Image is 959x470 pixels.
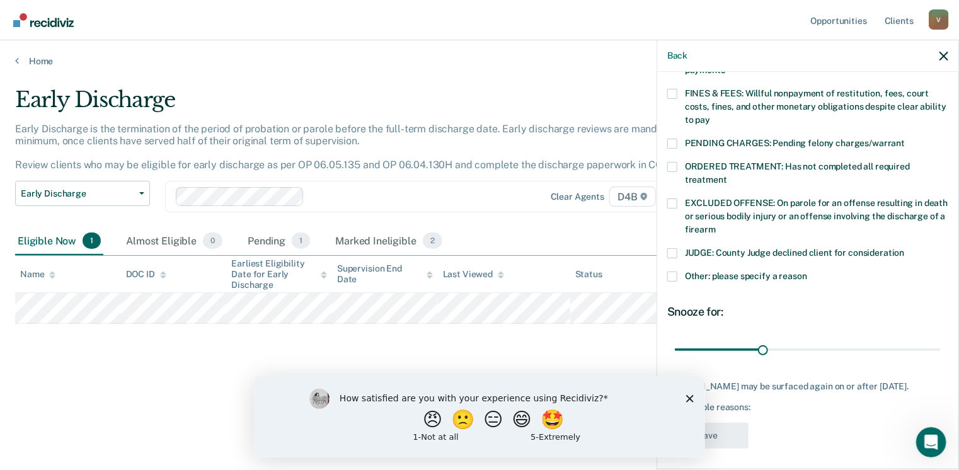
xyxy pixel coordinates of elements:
[609,186,655,207] span: D4B
[126,269,166,280] div: DOC ID
[21,188,134,199] span: Early Discharge
[551,192,604,202] div: Clear agents
[685,198,948,234] span: EXCLUDED OFFENSE: On parole for an offense resulting in death or serious bodily injury or an offe...
[929,9,949,30] div: V
[667,402,948,413] div: Not eligible reasons:
[20,269,55,280] div: Name
[123,227,225,255] div: Almost Eligible
[443,269,504,280] div: Last Viewed
[575,269,602,280] div: Status
[667,381,948,392] div: [PERSON_NAME] may be surfaced again on or after [DATE].
[83,232,101,249] span: 1
[685,88,946,125] span: FINES & FEES: Willful nonpayment of restitution, fees, court costs, fines, and other monetary obl...
[685,271,807,281] span: Other: please specify a reason
[203,232,222,249] span: 0
[667,50,687,61] button: Back
[231,258,327,290] div: Earliest Eligibility Date for Early Discharge
[929,9,949,30] button: Profile dropdown button
[423,232,442,249] span: 2
[916,427,946,457] iframe: Intercom live chat
[15,227,103,255] div: Eligible Now
[15,55,944,67] a: Home
[13,13,74,27] img: Recidiviz
[667,423,749,449] button: Save
[245,227,313,255] div: Pending
[292,232,310,249] span: 1
[15,123,692,171] p: Early Discharge is the termination of the period of probation or parole before the full-term disc...
[685,138,905,148] span: PENDING CHARGES: Pending felony charges/warrant
[337,263,433,285] div: Supervision End Date
[685,248,905,258] span: JUDGE: County Judge declined client for consideration
[333,227,445,255] div: Marked Ineligible
[685,161,910,185] span: ORDERED TREATMENT: Has not completed all required treatment
[254,376,705,457] iframe: Survey by Kim from Recidiviz
[667,305,948,319] div: Snooze for:
[15,87,735,123] div: Early Discharge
